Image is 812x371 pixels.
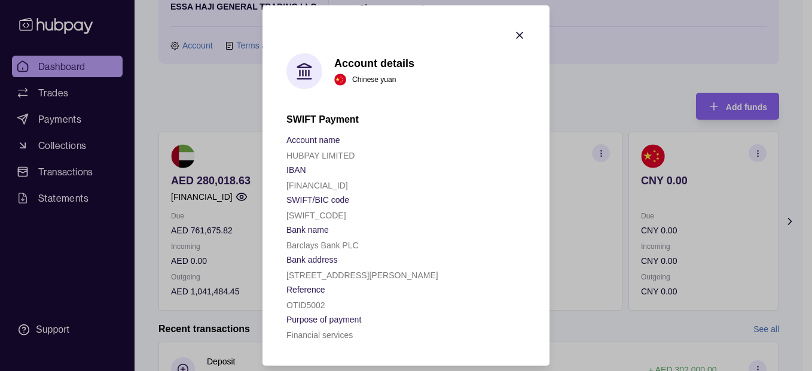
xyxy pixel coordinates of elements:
p: Chinese yuan [352,73,396,86]
p: Purpose of payment [286,315,361,324]
p: Bank address [286,255,338,264]
p: [SWIFT_CODE] [286,211,346,220]
p: Financial services [286,330,353,340]
p: Reference [286,285,325,294]
p: SWIFT/BIC code [286,195,349,205]
h1: Account details [334,57,414,70]
p: Account name [286,135,340,145]
p: OTID5002 [286,300,325,310]
p: [FINANCIAL_ID] [286,181,348,190]
p: [STREET_ADDRESS][PERSON_NAME] [286,270,438,280]
p: HUBPAY LIMITED [286,151,355,160]
img: cn [334,74,346,86]
p: IBAN [286,165,306,175]
p: Barclays Bank PLC [286,241,359,250]
h2: SWIFT Payment [286,113,526,126]
p: Bank name [286,225,329,235]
